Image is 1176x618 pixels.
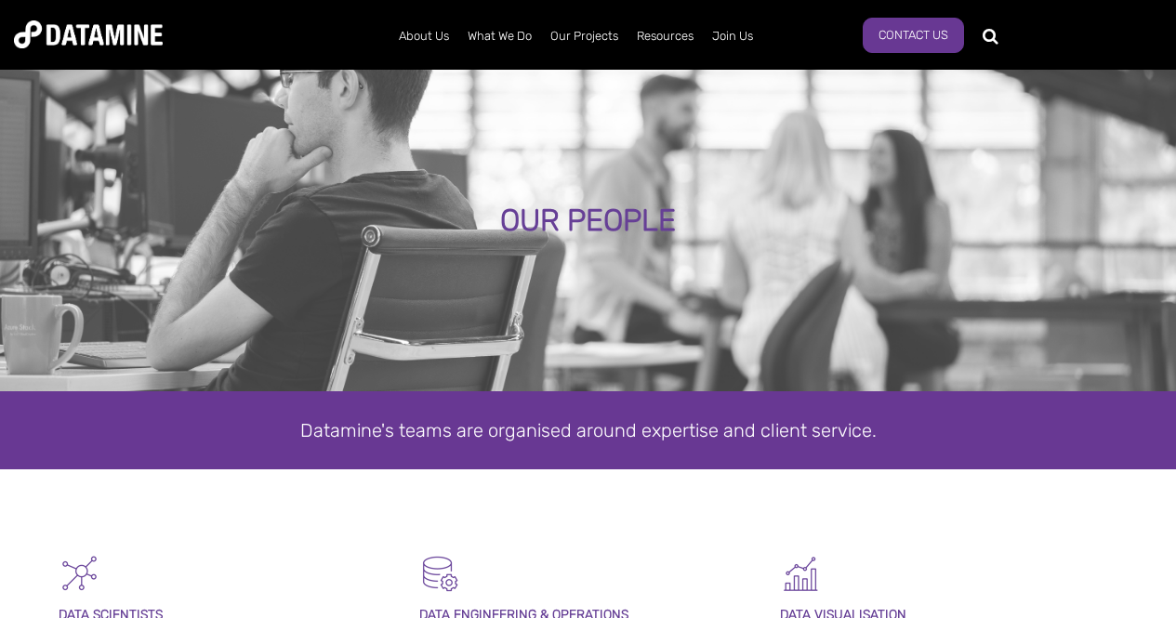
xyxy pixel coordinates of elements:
[300,419,877,441] span: Datamine's teams are organised around expertise and client service.
[141,204,1035,238] div: OUR PEOPLE
[59,553,100,595] img: Graph - Network
[703,12,762,60] a: Join Us
[419,553,461,595] img: Datamart
[628,12,703,60] a: Resources
[863,18,964,53] a: Contact Us
[541,12,628,60] a: Our Projects
[780,553,822,595] img: Graph 5
[14,20,163,48] img: Datamine
[390,12,458,60] a: About Us
[458,12,541,60] a: What We Do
